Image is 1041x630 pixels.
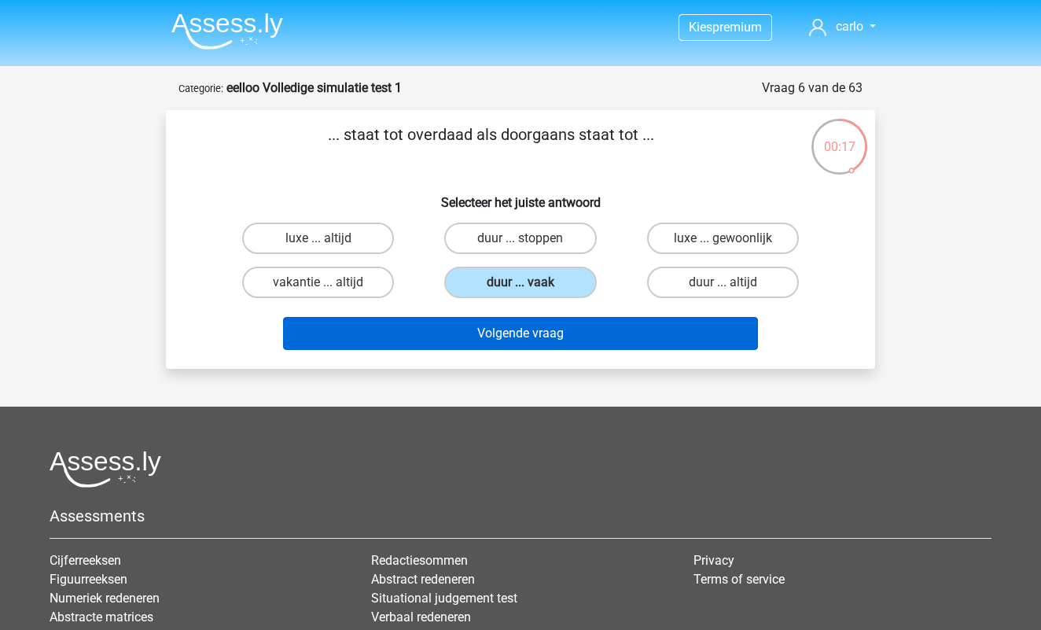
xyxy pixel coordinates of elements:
a: Redactiesommen [371,553,468,568]
p: ... staat tot overdaad als doorgaans staat tot ... [191,123,791,170]
div: 00:17 [810,117,869,157]
small: Categorie: [178,83,223,94]
a: carlo [803,17,882,36]
img: Assessly logo [50,451,161,488]
a: Abstract redeneren [371,572,475,587]
a: Numeriek redeneren [50,591,160,606]
span: premium [712,20,762,35]
a: Situational judgement test [371,591,517,606]
label: luxe ... altijd [242,223,394,254]
a: Verbaal redeneren [371,610,471,624]
label: duur ... altijd [647,267,799,298]
h5: Assessments [50,507,991,525]
a: Abstracte matrices [50,610,153,624]
strong: eelloo Volledige simulatie test 1 [226,80,402,95]
label: duur ... stoppen [444,223,596,254]
img: Assessly [171,13,283,50]
label: luxe ... gewoonlijk [647,223,799,254]
button: Volgende vraag [283,317,759,350]
a: Figuurreeksen [50,572,127,587]
label: duur ... vaak [444,267,596,298]
a: Terms of service [693,572,785,587]
span: carlo [836,19,863,34]
h6: Selecteer het juiste antwoord [191,182,850,210]
a: Kiespremium [679,17,771,38]
a: Privacy [693,553,734,568]
label: vakantie ... altijd [242,267,394,298]
span: Kies [689,20,712,35]
div: Vraag 6 van de 63 [762,79,863,98]
a: Cijferreeksen [50,553,121,568]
